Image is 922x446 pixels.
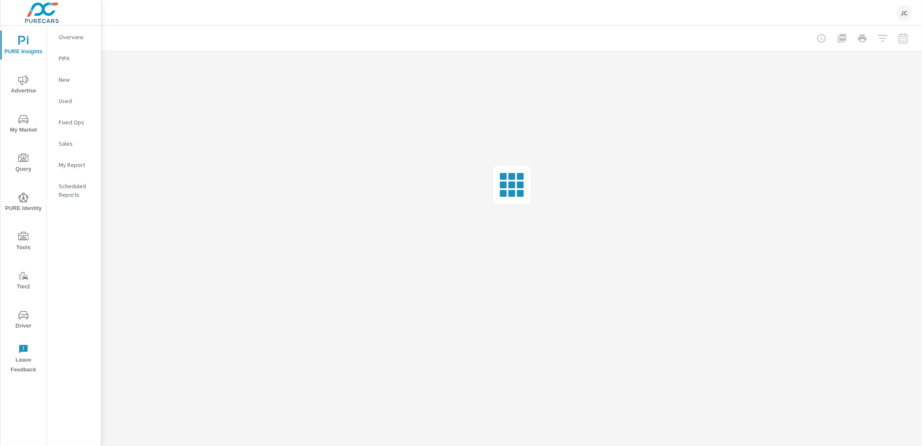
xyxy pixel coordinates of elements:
p: My Report [59,161,94,169]
div: Scheduled Reports [47,180,101,201]
span: PURE Insights [3,36,44,57]
div: JC [896,5,912,20]
p: New [59,75,94,84]
div: Used [47,95,101,107]
span: Leave Feedback [3,344,44,375]
div: New [47,73,101,86]
p: Scheduled Reports [59,182,94,199]
p: PIPA [59,54,94,63]
div: My Report [47,158,101,171]
span: Tools [3,232,44,253]
div: Sales [47,137,101,150]
div: nav menu [0,26,46,378]
span: Query [3,153,44,174]
div: PIPA [47,52,101,65]
p: Sales [59,139,94,148]
span: Tier2 [3,271,44,292]
span: My Market [3,114,44,135]
span: Advertise [3,75,44,96]
p: Fixed Ops [59,118,94,127]
div: Fixed Ops [47,116,101,129]
span: Driver [3,310,44,331]
p: Overview [59,33,94,41]
p: Used [59,97,94,105]
div: Overview [47,31,101,43]
span: PURE Identity [3,193,44,213]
